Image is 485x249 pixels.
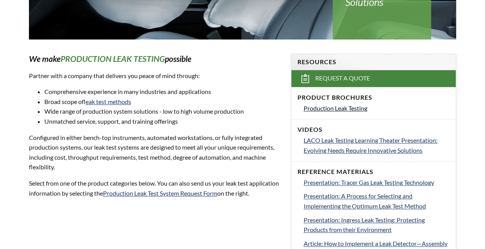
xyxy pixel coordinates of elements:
li: Comprehensive experience in many industries and applications [44,87,282,97]
h4: Videos [297,126,450,134]
h4: Resources [297,58,450,66]
span: Presentation: Tracer Gas Leak Testing Technology [304,179,434,186]
h4: Product Brochures [297,94,450,102]
h4: Reference Materials [297,168,450,176]
span: Presentation: A Process for Selecting and Implementing the Optimum Leak Test Method [304,192,426,210]
a: Production Leak Testing [304,103,450,113]
a: Request a Quote [291,70,456,87]
p: Select from one of the product categories below. You can also send us your leak test application ... [29,178,282,198]
a: Production Leak Test System Request Form [103,189,217,197]
p: Configured in either bench-top instruments, automated workstations, or fully integrated productio... [29,133,282,172]
span: LACO Leak Testing Learning Theater Presentation: Evolving Needs Require Innovative Solutions [304,136,438,154]
a: Presentation: Tracer Gas Leak Testing Technology [304,177,450,188]
em: We make possible [29,54,191,64]
span: Request a Quote [315,74,370,82]
li: Broad scope of [44,97,282,107]
a: LACO Leak Testing Learning Theater Presentation: Evolving Needs Require Innovative Solutions [304,135,450,155]
span: Production Leak Testing [304,104,367,112]
a: Presentation: A Process for Selecting and Implementing the Optimum Leak Test Method [304,191,450,211]
a: leak test methods [86,98,131,105]
a: Presentation: Ingress Leak Testing: Protecting Products from their Environment [304,215,450,235]
strong: PRODUCTION LEAK TESTING [61,54,165,64]
li: Wide range of production system solutions - low to high volume production [44,106,282,116]
li: Unmatched service, support, and training offerings [44,116,282,126]
span: Presentation: Ingress Leak Testing: Protecting Products from their Environment [304,216,425,234]
p: Partner with a company that delivers you peace of mind through: [29,71,282,81]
